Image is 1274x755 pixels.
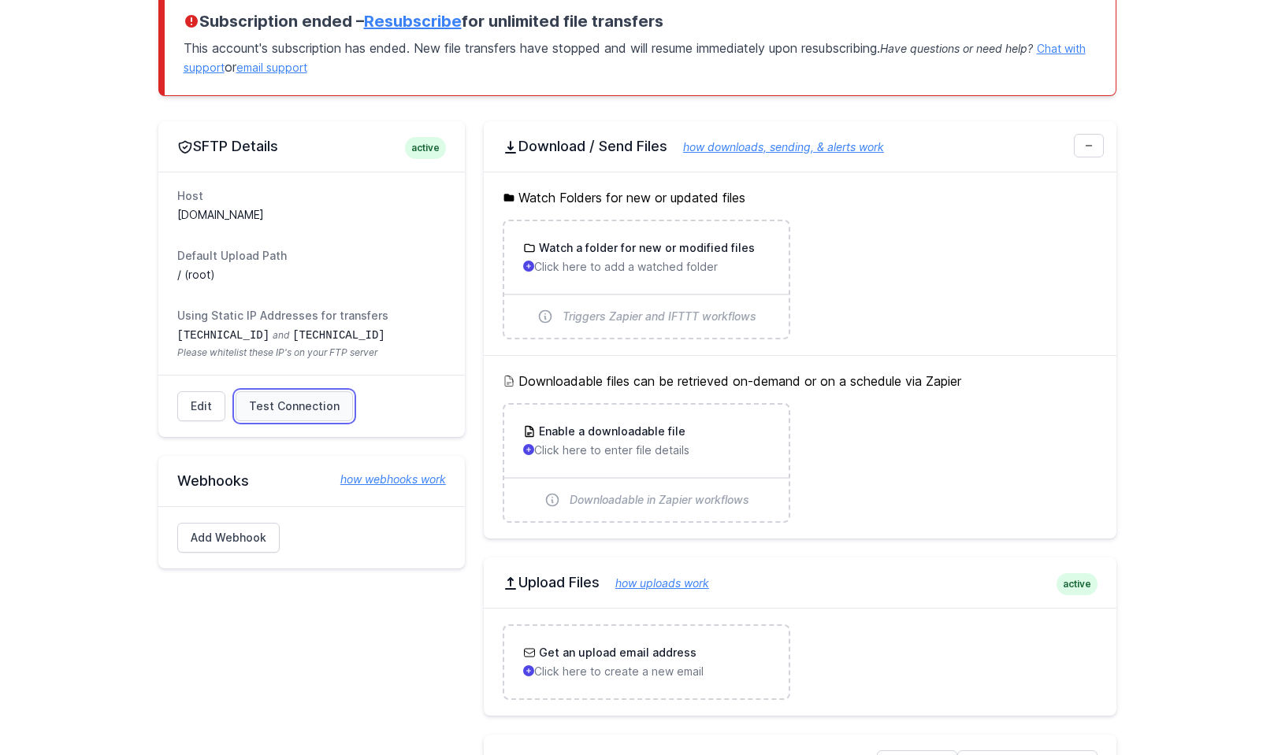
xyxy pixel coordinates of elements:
iframe: Drift Widget Chat Controller [1195,676,1255,736]
h2: Webhooks [177,472,446,490]
h5: Downloadable files can be retrieved on-demand or on a schedule via Zapier [503,372,1098,390]
h2: SFTP Details [177,137,446,156]
h3: Get an upload email address [536,645,696,661]
a: Resubscribe [364,12,462,31]
h3: Watch a folder for new or modified files [536,240,755,256]
h5: Watch Folders for new or updated files [503,188,1098,207]
h3: Enable a downloadable file [536,424,685,439]
span: and [273,329,289,341]
h2: Upload Files [503,573,1098,592]
a: how webhooks work [325,472,446,487]
dt: Default Upload Path [177,248,446,264]
p: This account's subscription has ended. New file transfers have stopped and will resume immediatel... [184,32,1097,76]
span: active [1057,573,1098,595]
span: active [405,137,446,159]
a: Enable a downloadable file Click here to enter file details Downloadable in Zapier workflows [504,405,789,521]
p: Click here to add a watched folder [523,259,770,275]
dd: [DOMAIN_NAME] [177,207,446,223]
code: [TECHNICAL_ID] [292,329,385,342]
dt: Host [177,188,446,204]
span: Please whitelist these IP's on your FTP server [177,346,446,359]
a: Add Webhook [177,523,280,553]
h3: Subscription ended – for unlimited file transfers [184,10,1097,32]
span: Triggers Zapier and IFTTT workflows [563,309,756,324]
a: how downloads, sending, & alerts work [667,140,884,154]
dt: Using Static IP Addresses for transfers [177,308,446,324]
span: Test Connection [249,398,340,414]
span: Have questions or need help? [880,42,1033,55]
dd: / (root) [177,267,446,283]
a: email support [236,61,307,74]
a: how uploads work [600,576,709,590]
p: Click here to create a new email [523,664,770,679]
a: Test Connection [236,391,353,421]
code: [TECHNICAL_ID] [177,329,270,342]
p: Click here to enter file details [523,442,770,458]
a: Watch a folder for new or modified files Click here to add a watched folder Triggers Zapier and I... [504,221,789,338]
span: Downloadable in Zapier workflows [570,492,749,508]
h2: Download / Send Files [503,137,1098,156]
a: Get an upload email address Click here to create a new email [504,626,789,698]
a: Edit [177,391,225,421]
